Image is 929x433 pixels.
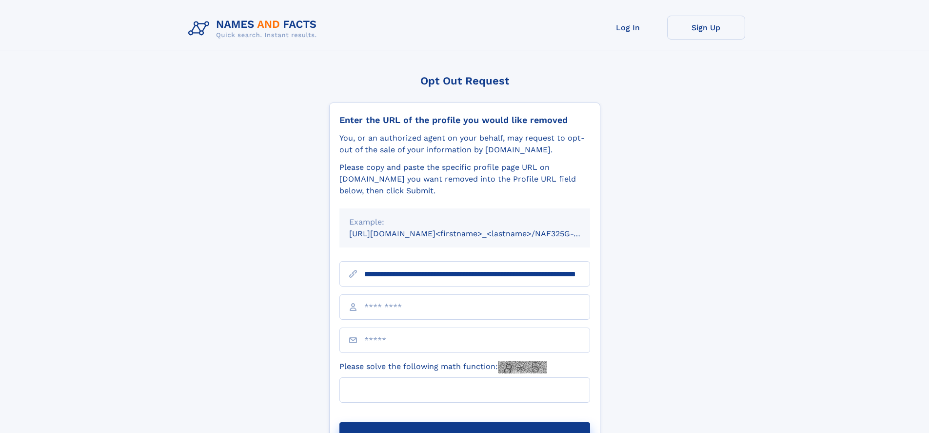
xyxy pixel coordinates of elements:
[329,75,600,87] div: Opt Out Request
[339,361,547,373] label: Please solve the following math function:
[349,229,609,238] small: [URL][DOMAIN_NAME]<firstname>_<lastname>/NAF325G-xxxxxxxx
[339,132,590,156] div: You, or an authorized agent on your behalf, may request to opt-out of the sale of your informatio...
[339,162,590,197] div: Please copy and paste the specific profile page URL on [DOMAIN_NAME] you want removed into the Pr...
[589,16,667,40] a: Log In
[349,216,580,228] div: Example:
[339,115,590,125] div: Enter the URL of the profile you would like removed
[667,16,745,40] a: Sign Up
[184,16,325,42] img: Logo Names and Facts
